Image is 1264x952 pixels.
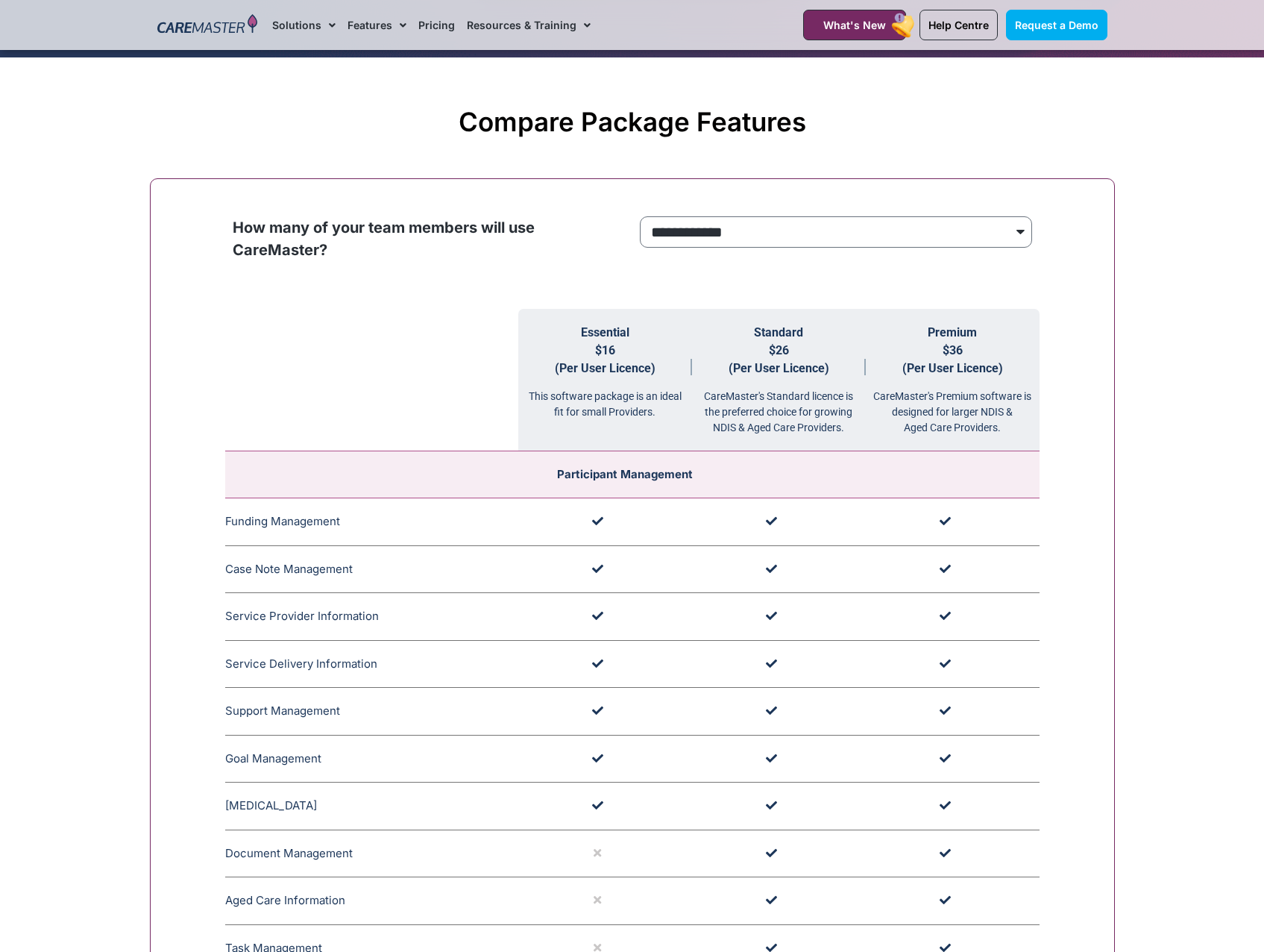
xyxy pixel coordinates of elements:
[555,343,655,375] span: $16 (Per User Licence)
[157,14,258,37] img: CareMaster Logo
[1015,19,1098,31] span: Request a Demo
[729,343,829,375] span: $26 (Per User Licence)
[803,10,906,40] a: What's New
[557,467,693,481] span: Participant Management
[225,830,518,877] td: Document Management
[902,343,1003,375] span: $36 (Per User Licence)
[866,309,1040,451] th: Premium
[157,106,1107,137] h2: Compare Package Features
[823,19,886,31] span: What's New
[518,378,692,420] div: This software package is an ideal fit for small Providers.
[225,735,518,783] td: Goal Management
[692,309,866,451] th: Standard
[928,19,989,31] span: Help Centre
[919,10,998,40] a: Help Centre
[225,783,518,830] td: [MEDICAL_DATA]
[225,498,518,546] td: Funding Management
[518,309,692,451] th: Essential
[225,688,518,736] td: Support Management
[225,593,518,641] td: Service Provider Information
[233,216,625,261] p: How many of your team members will use CareMaster?
[640,216,1032,255] form: price Form radio
[866,378,1040,436] div: CareMaster's Premium software is designed for larger NDIS & Aged Care Providers.
[225,640,518,688] td: Service Delivery Information
[1006,10,1107,40] a: Request a Demo
[692,378,866,436] div: CareMaster's Standard licence is the preferred choice for growing NDIS & Aged Care Providers.
[225,545,518,593] td: Case Note Management
[225,877,518,925] td: Aged Care Information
